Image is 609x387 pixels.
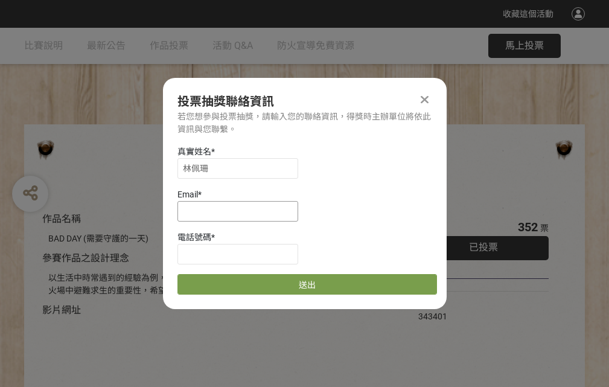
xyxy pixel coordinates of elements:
[24,28,63,64] a: 比賽說明
[177,92,432,110] div: 投票抽獎聯絡資訊
[177,110,432,136] div: 若您想參與投票抽獎，請輸入您的聯絡資訊，得獎時主辦單位將依此資訊與您聯繫。
[24,40,63,51] span: 比賽說明
[87,28,126,64] a: 最新公告
[177,147,211,156] span: 真實姓名
[177,232,211,242] span: 電話號碼
[212,40,253,51] span: 活動 Q&A
[518,220,538,234] span: 352
[87,40,126,51] span: 最新公告
[150,28,188,64] a: 作品投票
[277,40,354,51] span: 防火宣導免費資源
[503,9,553,19] span: 收藏這個活動
[277,28,354,64] a: 防火宣導免費資源
[177,190,198,199] span: Email
[540,223,549,233] span: 票
[177,274,437,295] button: 送出
[212,28,253,64] a: 活動 Q&A
[150,40,188,51] span: 作品投票
[42,304,81,316] span: 影片網址
[42,213,81,225] span: 作品名稱
[505,40,544,51] span: 馬上投票
[48,272,382,297] div: 以生活中時常遇到的經驗為例，透過對比的方式宣傳住宅用火災警報器、家庭逃生計畫及火場中避難求生的重要性，希望透過趣味的短影音讓更多人認識到更多的防火觀念。
[48,232,382,245] div: BAD DAY (需要守護的一天)
[450,298,511,310] iframe: Facebook Share
[469,241,498,253] span: 已投票
[488,34,561,58] button: 馬上投票
[42,252,129,264] span: 參賽作品之設計理念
